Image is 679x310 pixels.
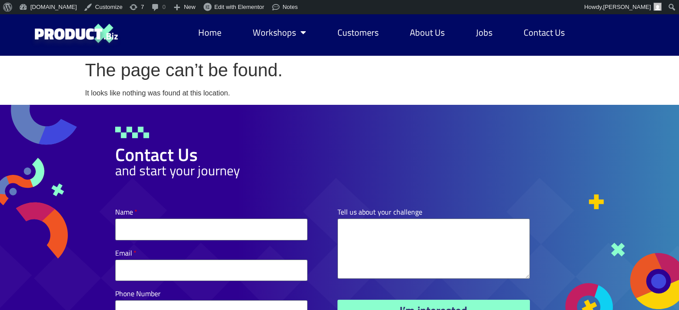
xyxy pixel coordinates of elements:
[337,208,422,219] label: Tell us about your challenge
[329,22,387,43] a: Customers
[515,22,574,43] a: Contact Us
[244,22,315,43] a: Workshops
[214,4,264,10] span: Edit with Elementor
[85,59,594,81] h1: The page can’t be found.
[85,88,594,99] p: It looks like nothing was found at this location.
[401,22,454,43] a: About Us
[115,146,530,164] h2: Contact Us
[189,22,574,43] nav: Menu
[115,208,137,219] label: Name
[467,22,501,43] a: Jobs
[189,22,230,43] a: Home
[603,4,651,10] span: [PERSON_NAME]
[115,164,530,177] h3: and start your journey
[115,249,137,260] label: Email
[115,290,161,300] label: Phone Number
